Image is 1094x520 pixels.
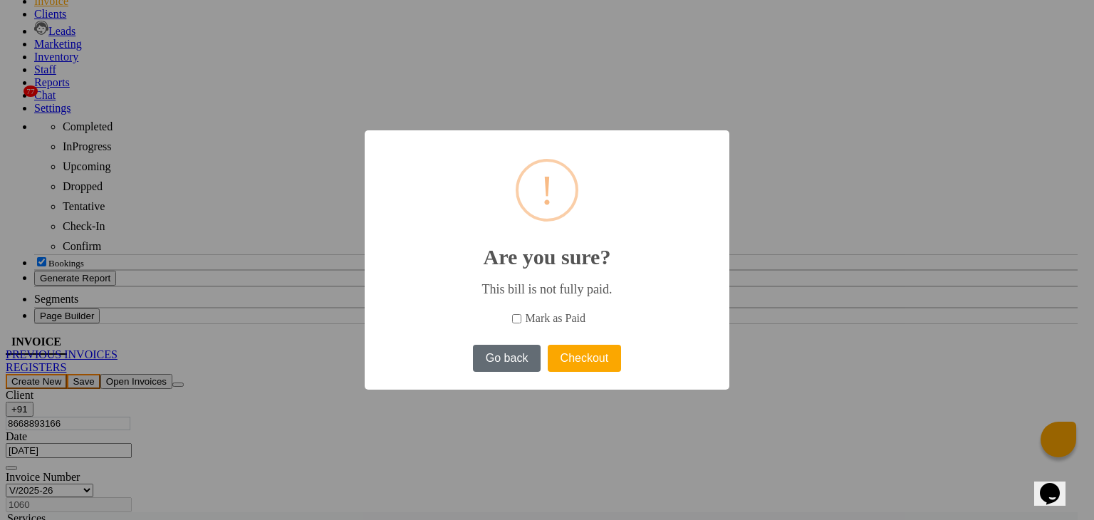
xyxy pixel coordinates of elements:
[526,312,585,325] span: Mark as Paid
[473,345,541,372] button: Go back
[540,162,554,219] div: !
[385,282,709,297] div: This bill is not fully paid.
[512,314,521,323] input: Mark as Paid
[548,345,621,372] button: Checkout
[1034,463,1080,506] iframe: chat widget
[365,228,729,269] h2: Are you sure?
